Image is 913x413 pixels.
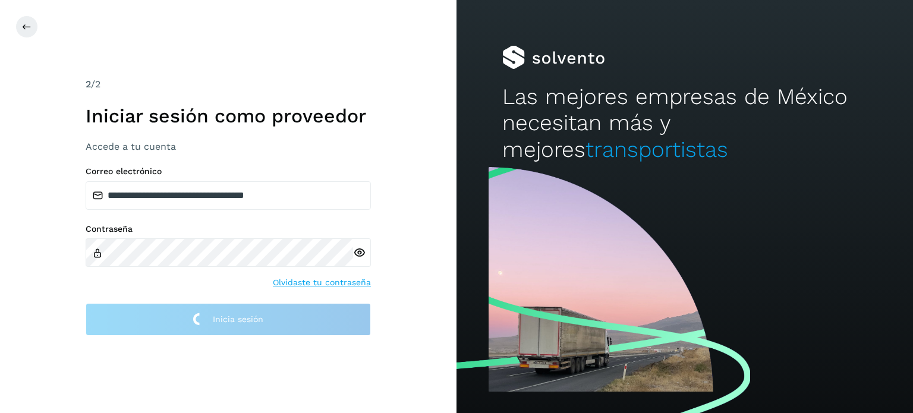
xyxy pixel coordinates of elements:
h3: Accede a tu cuenta [86,141,371,152]
label: Contraseña [86,224,371,234]
a: Olvidaste tu contraseña [273,276,371,289]
span: 2 [86,78,91,90]
span: transportistas [585,137,728,162]
h1: Iniciar sesión como proveedor [86,105,371,127]
button: Inicia sesión [86,303,371,336]
label: Correo electrónico [86,166,371,176]
span: Inicia sesión [213,315,263,323]
div: /2 [86,77,371,92]
h2: Las mejores empresas de México necesitan más y mejores [502,84,867,163]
